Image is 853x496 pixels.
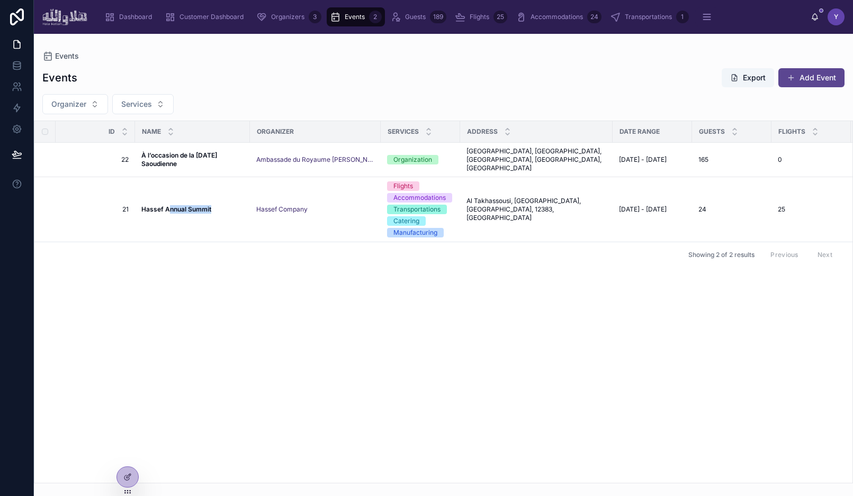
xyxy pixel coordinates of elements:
[68,155,129,164] a: 22
[101,7,159,26] a: Dashboard
[393,155,432,164] div: Organization
[405,13,426,21] span: Guests
[256,155,374,164] a: Ambassade du Royaume [PERSON_NAME] Saoudite en [GEOGRAPHIC_DATA]
[253,7,325,26] a: Organizers3
[698,155,765,164] a: 165
[112,94,174,114] button: Select Button
[778,205,845,214] a: 25
[619,155,686,164] a: [DATE] - [DATE]
[121,99,152,109] span: Services
[470,13,489,21] span: Flights
[142,127,161,136] span: Name
[393,216,419,226] div: Catering
[625,13,672,21] span: Transportations
[619,155,667,164] span: [DATE] - [DATE]
[676,11,689,23] div: 1
[387,155,454,164] a: Organization
[834,13,838,21] span: Y
[619,127,660,136] span: Date Range
[698,205,706,214] span: 24
[778,155,845,164] a: 0
[607,7,692,26] a: Transportations1
[619,205,667,214] span: [DATE] - [DATE]
[42,70,77,85] h1: Events
[141,151,219,168] strong: À l’occasion de la [DATE] Saoudienne
[119,13,152,21] span: Dashboard
[309,11,321,23] div: 3
[345,13,365,21] span: Events
[778,68,845,87] button: Add Event
[466,147,606,172] a: [GEOGRAPHIC_DATA], [GEOGRAPHIC_DATA], [GEOGRAPHIC_DATA], [GEOGRAPHIC_DATA], [GEOGRAPHIC_DATA]
[96,5,811,29] div: scrollable content
[778,155,782,164] span: 0
[257,127,294,136] span: Organizer
[513,7,605,26] a: Accommodations24
[141,151,244,168] a: À l’occasion de la [DATE] Saoudienne
[42,51,79,61] a: Events
[387,181,454,237] a: FlightsAccommodationsTransportationsCateringManufacturing
[387,7,450,26] a: Guests189
[722,68,774,87] button: Export
[778,205,785,214] span: 25
[493,11,507,23] div: 25
[256,205,308,214] a: Hassef Company
[430,11,446,23] div: 189
[161,7,251,26] a: Customer Dashboard
[388,127,419,136] span: Services
[42,8,87,25] img: App logo
[587,11,601,23] div: 24
[393,228,437,237] div: Manufacturing
[531,13,583,21] span: Accommodations
[55,51,79,61] span: Events
[256,205,374,214] a: Hassef Company
[179,13,244,21] span: Customer Dashboard
[327,7,385,26] a: Events2
[393,193,446,203] div: Accommodations
[688,251,755,259] span: Showing 2 of 2 results
[393,205,441,214] div: Transportations
[619,205,686,214] a: [DATE] - [DATE]
[141,205,244,214] a: Hassef Annual Summit
[393,181,413,191] div: Flights
[698,205,765,214] a: 24
[467,127,498,136] span: Address
[466,197,606,222] a: Al Takhassousi, [GEOGRAPHIC_DATA], [GEOGRAPHIC_DATA], 12383, [GEOGRAPHIC_DATA]
[369,11,382,23] div: 2
[51,99,86,109] span: Organizer
[42,94,108,114] button: Select Button
[699,127,725,136] span: Guests
[68,205,129,214] a: 21
[141,205,211,213] strong: Hassef Annual Summit
[778,127,805,136] span: Flights
[452,7,510,26] a: Flights25
[698,155,708,164] span: 165
[109,127,115,136] span: Id
[271,13,304,21] span: Organizers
